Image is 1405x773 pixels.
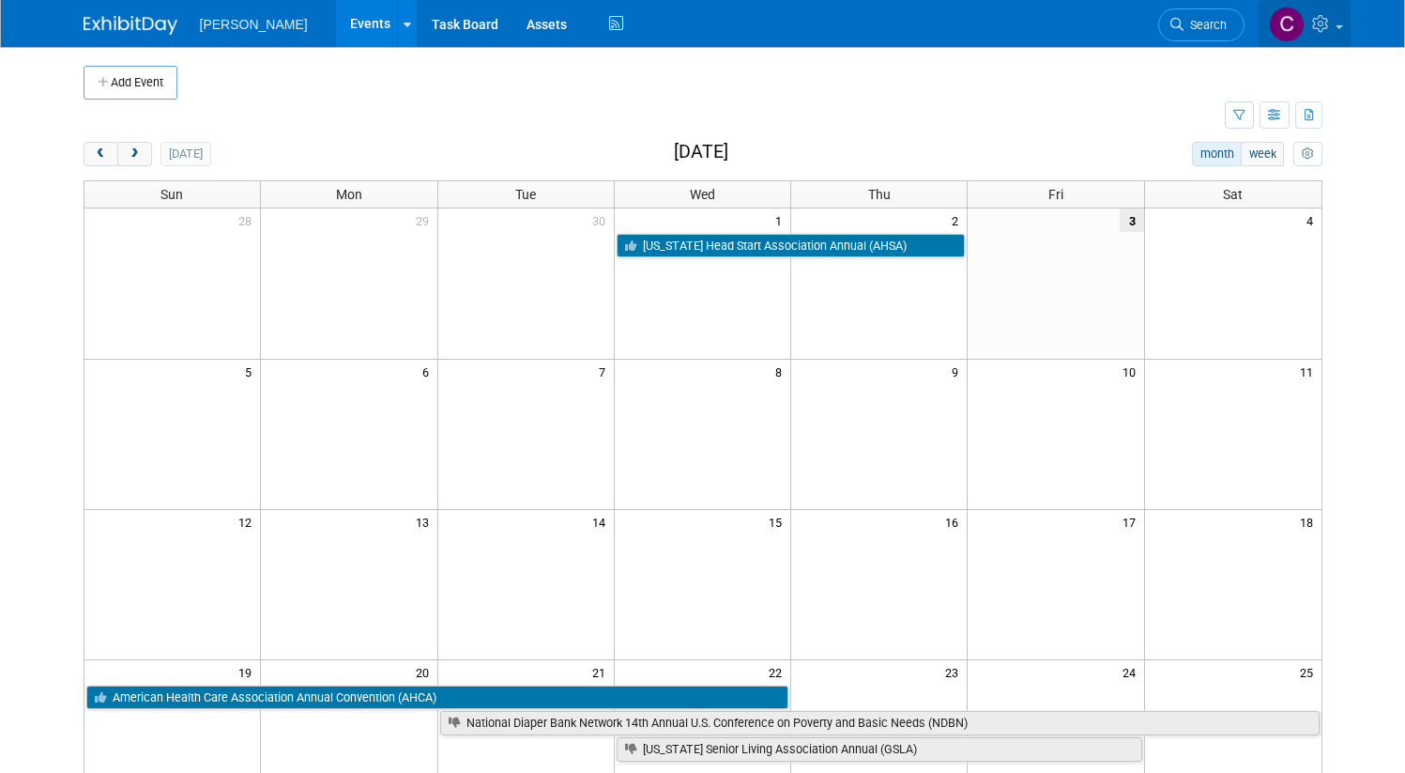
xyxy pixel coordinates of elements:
[690,187,715,202] span: Wed
[868,187,891,202] span: Thu
[515,187,536,202] span: Tue
[86,686,789,710] a: American Health Care Association Annual Convention (AHCA)
[1121,660,1144,684] span: 24
[420,360,437,383] span: 6
[1121,510,1144,533] span: 17
[440,711,1320,735] a: National Diaper Bank Network 14th Annual U.S. Conference on Poverty and Basic Needs (NDBN)
[597,360,614,383] span: 7
[1269,7,1305,42] img: Cushing Phillips
[336,187,362,202] span: Mon
[1184,18,1227,32] span: Search
[243,360,260,383] span: 5
[1120,209,1144,232] span: 3
[590,209,614,232] span: 30
[1293,142,1321,166] button: myCustomButton
[617,737,1142,762] a: [US_STATE] Senior Living Association Annual (GSLA)
[590,660,614,684] span: 21
[160,142,210,166] button: [DATE]
[200,17,308,32] span: [PERSON_NAME]
[943,510,967,533] span: 16
[590,510,614,533] span: 14
[414,510,437,533] span: 13
[773,360,790,383] span: 8
[237,209,260,232] span: 28
[1121,360,1144,383] span: 10
[1223,187,1243,202] span: Sat
[1158,8,1245,41] a: Search
[414,209,437,232] span: 29
[773,209,790,232] span: 1
[674,142,728,162] h2: [DATE]
[117,142,152,166] button: next
[617,234,966,258] a: [US_STATE] Head Start Association Annual (AHSA)
[950,360,967,383] span: 9
[237,660,260,684] span: 19
[84,142,118,166] button: prev
[1048,187,1063,202] span: Fri
[160,187,183,202] span: Sun
[84,16,177,35] img: ExhibitDay
[414,660,437,684] span: 20
[1305,209,1321,232] span: 4
[1298,510,1321,533] span: 18
[1192,142,1242,166] button: month
[767,660,790,684] span: 22
[237,510,260,533] span: 12
[767,510,790,533] span: 15
[950,209,967,232] span: 2
[1298,360,1321,383] span: 11
[943,660,967,684] span: 23
[1298,660,1321,684] span: 25
[1241,142,1284,166] button: week
[1302,148,1314,161] i: Personalize Calendar
[84,66,177,100] button: Add Event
